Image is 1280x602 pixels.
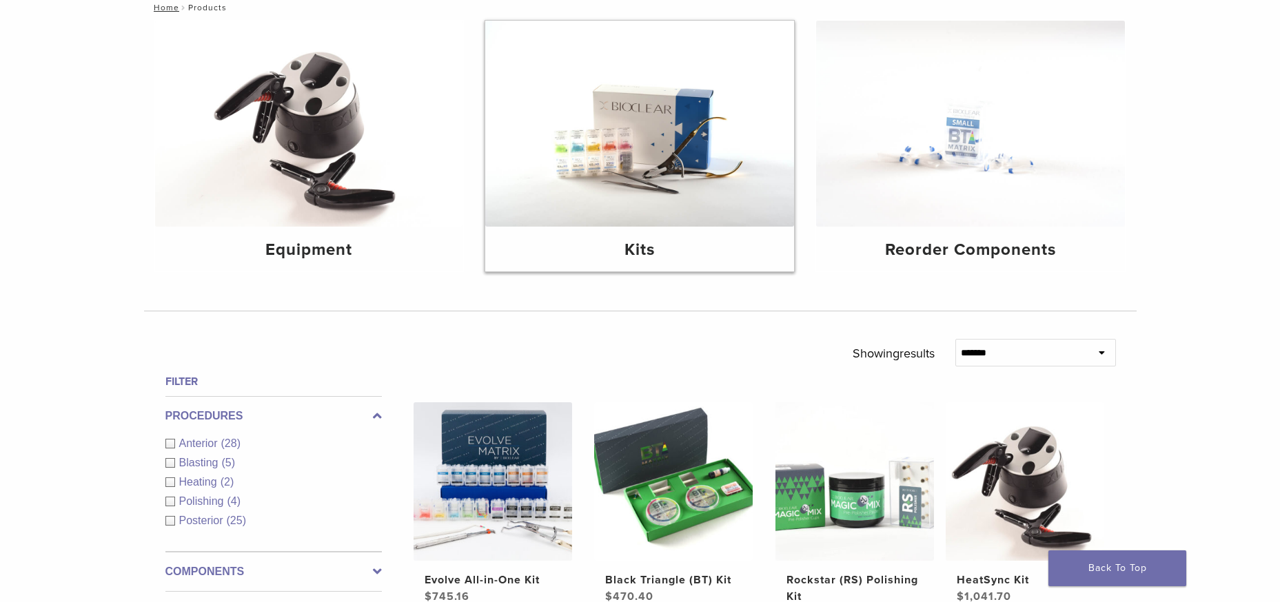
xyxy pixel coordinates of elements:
img: Black Triangle (BT) Kit [594,402,753,561]
a: Kits [485,21,794,271]
a: Equipment [155,21,464,271]
span: (2) [221,476,234,488]
h4: Kits [496,238,783,262]
h2: Evolve All-in-One Kit [425,572,561,588]
h2: Black Triangle (BT) Kit [605,572,742,588]
img: Kits [485,21,794,227]
span: (4) [227,495,241,507]
h4: Reorder Components [827,238,1114,262]
span: (25) [227,515,246,526]
p: Showing results [853,339,935,368]
a: Home [150,3,179,12]
span: Posterior [179,515,227,526]
a: Reorder Components [816,21,1125,271]
label: Procedures [165,408,382,424]
img: Evolve All-in-One Kit [414,402,572,561]
h2: HeatSync Kit [957,572,1093,588]
img: Rockstar (RS) Polishing Kit [775,402,934,561]
span: Anterior [179,437,221,449]
img: HeatSync Kit [946,402,1104,561]
h4: Filter [165,373,382,390]
h4: Equipment [166,238,453,262]
span: Blasting [179,457,222,468]
span: (28) [221,437,241,449]
span: Polishing [179,495,227,507]
span: (5) [221,457,235,468]
img: Equipment [155,21,464,227]
span: / [179,4,188,11]
span: Heating [179,476,221,488]
img: Reorder Components [816,21,1125,227]
a: Back To Top [1048,550,1186,586]
label: Components [165,563,382,580]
